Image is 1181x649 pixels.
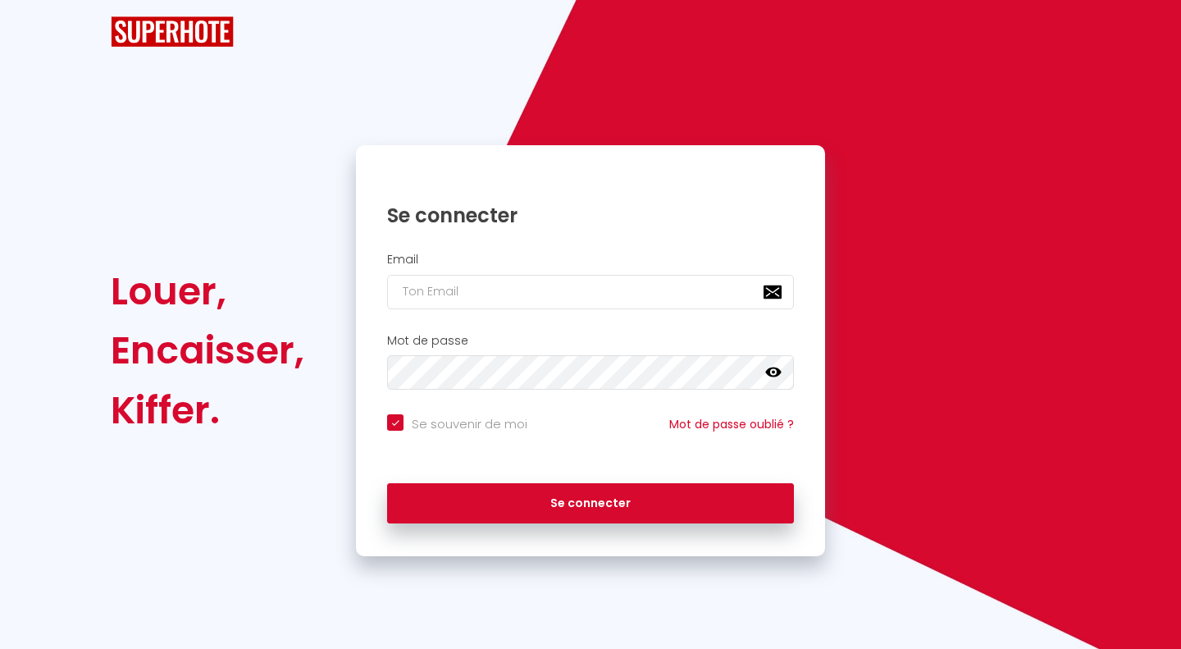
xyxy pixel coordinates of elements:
[387,275,794,309] input: Ton Email
[111,262,304,321] div: Louer,
[387,334,794,348] h2: Mot de passe
[387,253,794,267] h2: Email
[111,321,304,380] div: Encaisser,
[669,416,794,432] a: Mot de passe oublié ?
[387,203,794,228] h1: Se connecter
[387,483,794,524] button: Se connecter
[111,16,234,47] img: SuperHote logo
[111,381,304,440] div: Kiffer.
